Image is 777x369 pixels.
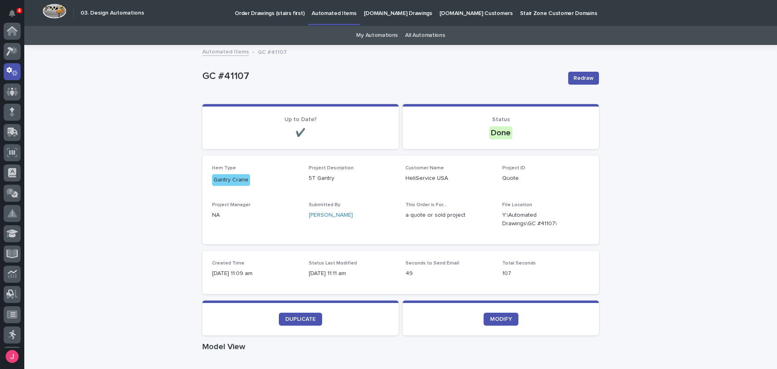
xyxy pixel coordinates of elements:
[202,342,599,352] h1: Model View
[405,166,444,171] span: Customer Name
[285,316,316,322] span: DUPLICATE
[279,313,322,326] a: DUPLICATE
[490,316,512,322] span: MODIFY
[202,70,562,82] p: GC #41107
[309,166,354,171] span: Project Description
[309,261,357,266] span: Status Last Modified
[502,269,589,278] p: 107
[10,10,21,23] div: Notifications4
[502,211,570,228] : Y:\Automated Drawings\GC #41107\
[4,5,21,22] button: Notifications
[42,4,66,19] img: Workspace Logo
[309,174,396,183] p: 5T Gantry
[309,211,353,220] a: [PERSON_NAME]
[18,8,21,13] p: 4
[309,203,340,207] span: Submitted By
[484,313,518,326] a: MODIFY
[568,72,599,85] button: Redraw
[405,269,493,278] p: 49
[492,117,510,122] span: Status
[4,348,21,365] button: users-avatar
[502,166,525,171] span: Project ID
[573,74,594,82] span: Redraw
[212,203,251,207] span: Project Manager
[212,261,244,266] span: Created Time
[202,47,249,56] a: Automated Items
[405,203,447,207] span: This Order is For...
[81,10,144,17] h2: 03. Design Automations
[405,261,459,266] span: Seconds to Send Email
[258,47,287,56] p: GC #41107
[212,128,389,138] p: ✔️
[212,174,250,186] div: Gantry Crane
[489,126,512,139] div: Done
[212,269,299,278] p: [DATE] 11:09 am
[284,117,317,122] span: Up to Date?
[212,211,299,220] p: NA
[405,211,493,220] p: a quote or sold project
[356,26,398,45] a: My Automations
[502,174,589,183] p: Quote
[309,269,396,278] p: [DATE] 11:11 am
[502,261,536,266] span: Total Seconds
[212,166,236,171] span: Item Type
[405,26,445,45] a: All Automations
[502,203,532,207] span: File Location
[405,174,493,183] p: HeliService USA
